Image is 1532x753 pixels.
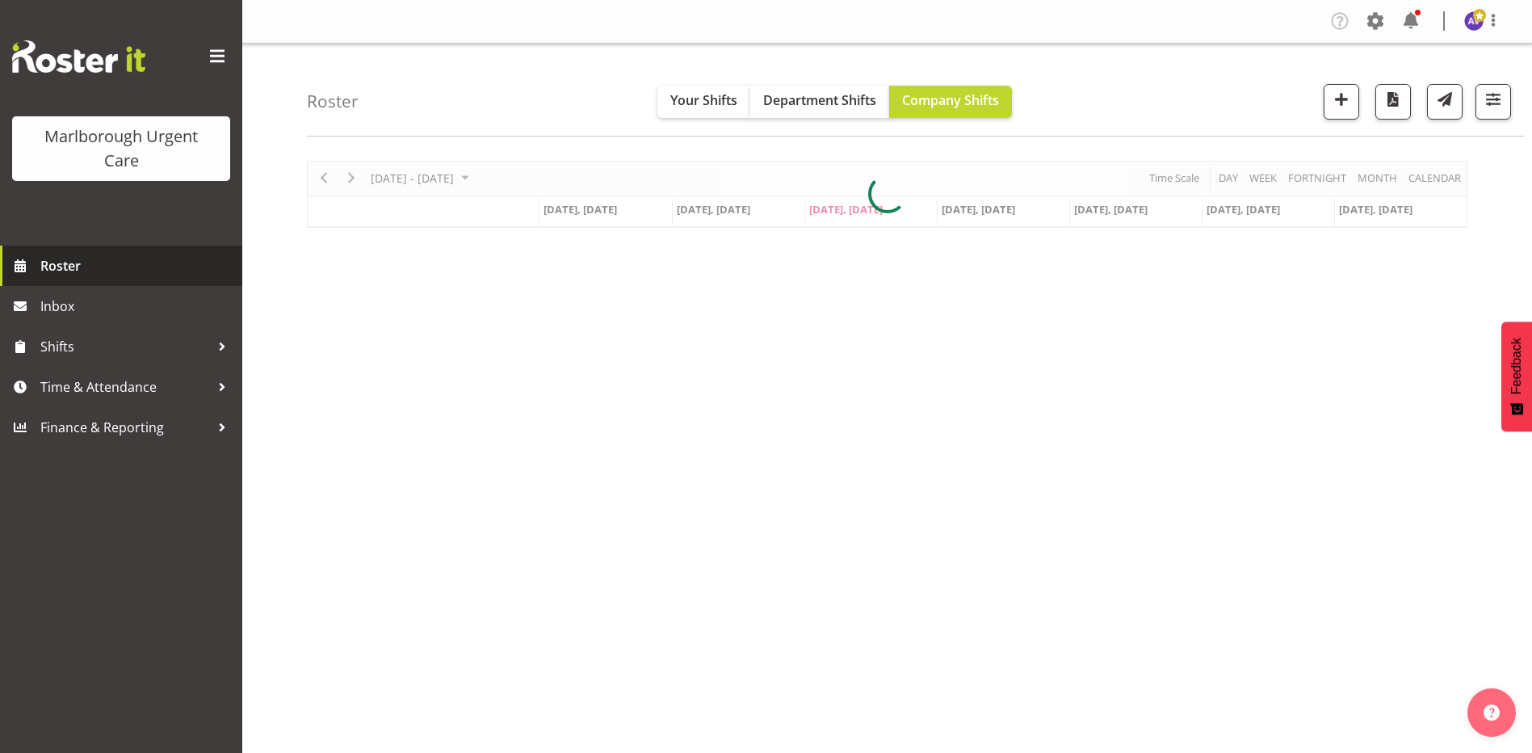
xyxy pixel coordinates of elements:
img: Rosterit website logo [12,40,145,73]
button: Add a new shift [1324,84,1359,120]
img: amber-venning-slater11903.jpg [1464,11,1484,31]
h4: Roster [307,92,359,111]
button: Department Shifts [750,86,889,118]
span: Your Shifts [670,91,737,109]
span: Feedback [1509,338,1524,394]
span: Roster [40,254,234,278]
span: Company Shifts [902,91,999,109]
button: Your Shifts [657,86,750,118]
span: Inbox [40,294,234,318]
span: Department Shifts [763,91,876,109]
span: Shifts [40,334,210,359]
button: Send a list of all shifts for the selected filtered period to all rostered employees. [1427,84,1463,120]
img: help-xxl-2.png [1484,705,1500,721]
button: Filter Shifts [1475,84,1511,120]
button: Feedback - Show survey [1501,322,1532,431]
span: Finance & Reporting [40,415,210,440]
button: Download a PDF of the roster according to the set date range. [1375,84,1411,120]
div: Marlborough Urgent Care [28,124,214,173]
button: Company Shifts [889,86,1012,118]
span: Time & Attendance [40,375,210,399]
